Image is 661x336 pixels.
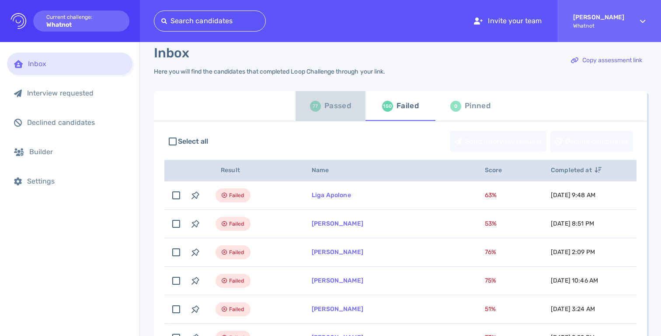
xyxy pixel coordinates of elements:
[205,160,301,181] th: Result
[573,14,624,21] strong: [PERSON_NAME]
[450,101,461,112] div: 0
[312,305,363,313] a: [PERSON_NAME]
[229,190,244,201] span: Failed
[551,305,595,313] span: [DATE] 3:24 AM
[485,191,497,199] span: 63 %
[178,136,209,147] span: Select all
[551,166,602,174] span: Completed at
[310,101,321,112] div: 77
[550,131,633,152] button: Decline candidates
[465,99,491,113] div: Pinned
[312,191,351,199] a: Liga Apolone
[229,219,244,229] span: Failed
[485,220,497,227] span: 53 %
[485,166,512,174] span: Score
[573,23,624,29] span: Whatnot
[28,60,125,68] div: Inbox
[229,304,244,315] span: Failed
[324,99,351,113] div: Passed
[551,220,594,227] span: [DATE] 8:51 PM
[485,305,496,313] span: 51 %
[312,166,339,174] span: Name
[485,277,496,284] span: 75 %
[567,50,647,71] div: Copy assessment link
[382,101,393,112] div: 150
[551,191,595,199] span: [DATE] 9:48 AM
[154,45,189,61] h1: Inbox
[551,277,598,284] span: [DATE] 10:46 AM
[154,68,385,75] div: Here you will find the candidates that completed Loop Challenge through your link.
[566,50,647,71] button: Copy assessment link
[29,148,125,156] div: Builder
[27,89,125,97] div: Interview requested
[450,131,546,152] button: Send interview request
[27,118,125,127] div: Declined candidates
[397,99,419,113] div: Failed
[229,276,244,286] span: Failed
[27,177,125,185] div: Settings
[450,131,546,152] div: Send interview request
[551,248,595,256] span: [DATE] 2:09 PM
[312,277,363,284] a: [PERSON_NAME]
[229,247,244,258] span: Failed
[485,248,496,256] span: 76 %
[550,131,633,152] div: Decline candidates
[312,220,363,227] a: [PERSON_NAME]
[312,248,363,256] a: [PERSON_NAME]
